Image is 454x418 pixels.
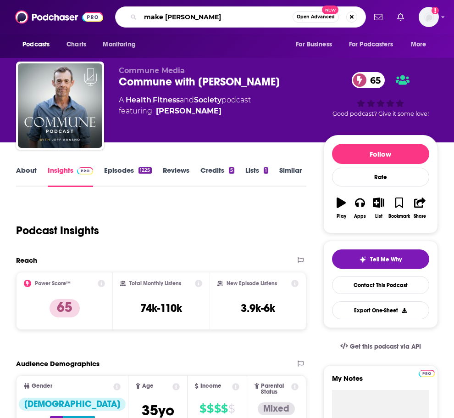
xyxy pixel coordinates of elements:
[199,401,206,416] span: $
[126,96,151,104] a: Health
[16,36,61,53] button: open menu
[419,368,435,377] a: Pro website
[371,9,386,25] a: Show notifications dropdown
[388,214,410,219] div: Bookmark
[359,256,366,263] img: tell me why sparkle
[16,256,37,265] h2: Reach
[297,15,335,19] span: Open Advanced
[351,192,370,225] button: Apps
[352,72,385,88] a: 65
[332,144,429,164] button: Follow
[229,167,234,174] div: 5
[361,72,385,88] span: 65
[119,95,251,117] div: A podcast
[16,224,99,237] h1: Podcast Insights
[18,63,102,148] img: Commune with Jeff Krasno
[228,401,235,416] span: $
[410,192,429,225] button: Share
[258,402,295,415] div: Mixed
[369,192,388,225] button: List
[332,301,429,319] button: Export One-Sheet
[19,398,126,411] div: [DEMOGRAPHIC_DATA]
[104,166,151,187] a: Episodes1225
[142,383,154,389] span: Age
[414,214,426,219] div: Share
[323,66,438,123] div: 65Good podcast? Give it some love!
[411,38,426,51] span: More
[388,192,410,225] button: Bookmark
[151,96,153,104] span: ,
[332,249,429,269] button: tell me why sparkleTell Me Why
[214,401,221,416] span: $
[432,7,439,14] svg: Add a profile image
[332,192,351,225] button: Play
[163,166,189,187] a: Reviews
[241,301,275,315] h3: 3.9k-6k
[16,359,100,368] h2: Audience Demographics
[50,299,80,317] p: 65
[293,11,339,23] button: Open AdvancedNew
[332,276,429,294] a: Contact This Podcast
[207,401,213,416] span: $
[264,167,268,174] div: 1
[337,214,346,219] div: Play
[119,66,185,75] span: Commune Media
[140,10,293,24] input: Search podcasts, credits, & more...
[332,374,429,390] label: My Notes
[96,36,147,53] button: open menu
[419,7,439,27] span: Logged in as nicole.koremenos
[296,38,332,51] span: For Business
[180,96,194,104] span: and
[194,96,221,104] a: Society
[322,6,338,14] span: New
[393,9,408,25] a: Show notifications dropdown
[332,110,429,117] span: Good podcast? Give it some love!
[138,167,151,174] div: 1225
[221,401,227,416] span: $
[279,166,302,187] a: Similar
[419,370,435,377] img: Podchaser Pro
[129,280,181,287] h2: Total Monthly Listens
[354,214,366,219] div: Apps
[375,214,382,219] div: List
[103,38,135,51] span: Monitoring
[349,38,393,51] span: For Podcasters
[140,301,182,315] h3: 74k-110k
[156,106,221,117] a: Jeff Krasno
[419,7,439,27] img: User Profile
[61,36,92,53] a: Charts
[261,383,290,395] span: Parental Status
[370,256,402,263] span: Tell Me Why
[332,168,429,186] div: Rate
[200,166,234,187] a: Credits5
[16,166,37,187] a: About
[350,343,421,350] span: Get this podcast via API
[419,7,439,27] button: Show profile menu
[333,335,428,358] a: Get this podcast via API
[32,383,52,389] span: Gender
[119,106,251,117] span: featuring
[22,38,50,51] span: Podcasts
[153,96,180,104] a: Fitness
[77,167,93,175] img: Podchaser Pro
[35,280,71,287] h2: Power Score™
[48,166,93,187] a: InsightsPodchaser Pro
[227,280,277,287] h2: New Episode Listens
[200,383,221,389] span: Income
[245,166,268,187] a: Lists1
[66,38,86,51] span: Charts
[343,36,406,53] button: open menu
[404,36,438,53] button: open menu
[289,36,343,53] button: open menu
[15,8,103,26] img: Podchaser - Follow, Share and Rate Podcasts
[115,6,366,28] div: Search podcasts, credits, & more...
